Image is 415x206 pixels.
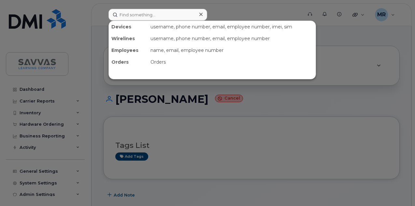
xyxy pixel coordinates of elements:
[148,56,316,68] div: Orders
[387,178,410,201] iframe: Messenger Launcher
[109,21,148,33] div: Devices
[148,21,316,33] div: username, phone number, email, employee number, imei, sim
[109,33,148,44] div: Wirelines
[109,44,148,56] div: Employees
[148,44,316,56] div: name, email, employee number
[148,33,316,44] div: username, phone number, email, employee number
[109,56,148,68] div: Orders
